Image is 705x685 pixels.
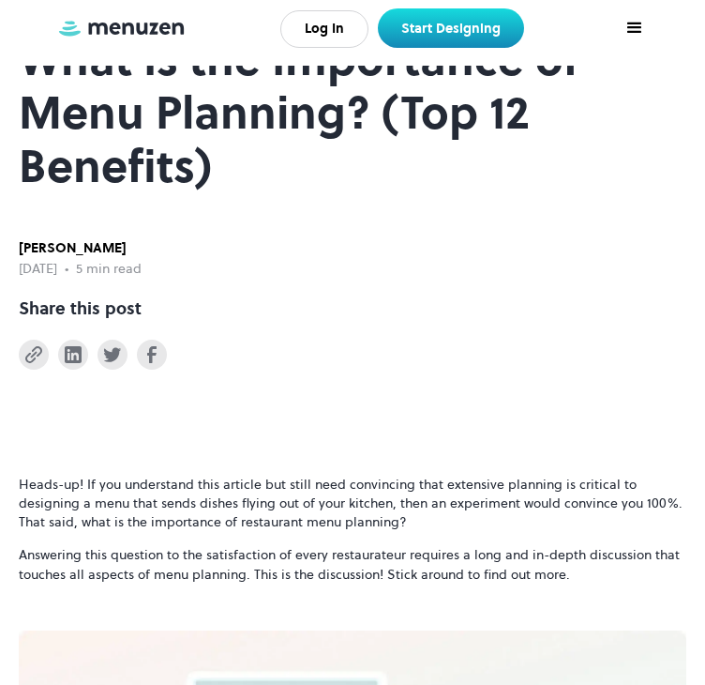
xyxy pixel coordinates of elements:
p: ‍ [19,598,686,616]
div: 5 min read [76,259,142,280]
div: Share this post [19,296,142,321]
div: [PERSON_NAME] [19,238,142,259]
h1: What Is the Importance of Menu Planning? (Top 12 Benefits) [19,33,596,193]
p: Heads-up! If you understand this article but still need convincing that extensive planning is cri... [19,475,686,532]
a: Log In [280,10,368,48]
div: • [65,259,68,280]
a: Start Designing [378,8,524,48]
p: Answering this question to the satisfaction of every restaurateur requires a long and in-depth di... [19,545,686,584]
a: home [47,18,187,38]
div: [DATE] [19,259,57,280]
